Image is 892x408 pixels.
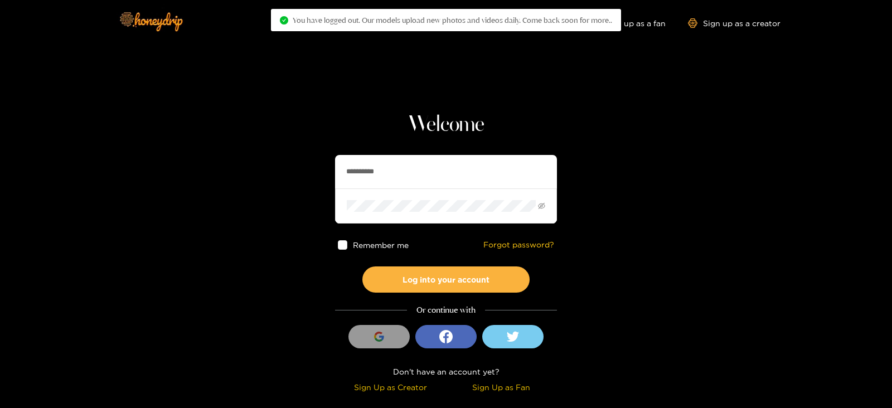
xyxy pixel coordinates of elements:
[362,266,530,293] button: Log into your account
[293,16,612,25] span: You have logged out. Our models upload new photos and videos daily. Come back soon for more..
[335,304,557,317] div: Or continue with
[335,365,557,378] div: Don't have an account yet?
[335,111,557,138] h1: Welcome
[589,18,666,28] a: Sign up as a fan
[338,381,443,394] div: Sign Up as Creator
[280,16,288,25] span: check-circle
[449,381,554,394] div: Sign Up as Fan
[688,18,780,28] a: Sign up as a creator
[538,202,545,210] span: eye-invisible
[483,240,554,250] a: Forgot password?
[353,241,409,249] span: Remember me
